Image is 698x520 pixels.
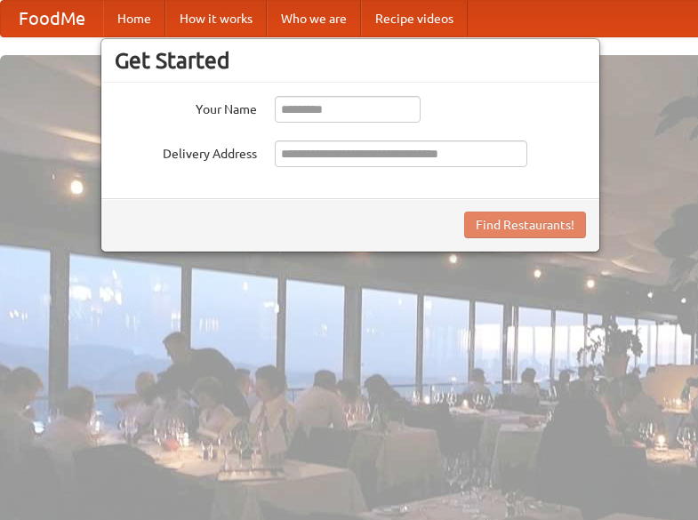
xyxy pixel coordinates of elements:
[464,212,586,238] button: Find Restaurants!
[165,1,267,36] a: How it works
[115,96,257,118] label: Your Name
[115,140,257,163] label: Delivery Address
[267,1,361,36] a: Who we are
[1,1,103,36] a: FoodMe
[361,1,468,36] a: Recipe videos
[103,1,165,36] a: Home
[115,47,586,74] h3: Get Started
